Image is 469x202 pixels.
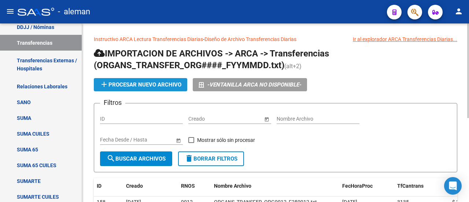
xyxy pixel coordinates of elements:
[6,7,15,16] mat-icon: menu
[188,116,215,122] input: Fecha inicio
[193,78,307,91] button: -VENTANILLA ARCA NO DISPONIBLE-
[211,178,339,194] datatable-header-cell: Nombre Archivo
[178,178,211,194] datatable-header-cell: RNOS
[107,155,166,162] span: Buscar Archivos
[263,115,270,123] button: Open calendar
[353,35,457,43] div: Ir al explorador ARCA Transferencias Diarias...
[221,116,257,122] input: Fecha fin
[94,35,457,43] p: -
[100,80,108,89] mat-icon: add
[107,154,115,163] mat-icon: search
[342,183,373,189] span: FecHoraProc
[214,183,251,189] span: Nombre Archivo
[94,48,329,70] span: IMPORTACION DE ARCHIVOS -> ARCA -> Transferencias (ORGANS_TRANSFER_ORG####_FYYMMDD.txt)
[100,137,127,143] input: Fecha inicio
[94,36,203,42] a: Instructivo ARCA Lectura Transferencias Diarias
[94,78,187,91] button: Procesar nuevo archivo
[174,136,182,144] button: Open calendar
[185,155,237,162] span: Borrar Filtros
[100,81,181,88] span: Procesar nuevo archivo
[97,183,101,189] span: ID
[339,178,394,194] datatable-header-cell: FecHoraProc
[94,178,123,194] datatable-header-cell: ID
[100,98,125,108] h3: Filtros
[397,183,424,189] span: TfCantrans
[185,154,193,163] mat-icon: delete
[181,183,195,189] span: RNOS
[204,36,296,42] a: Diseño de Archivo Transferencias Diarias
[197,136,255,144] span: Mostrar sólo sin procesar
[284,63,302,70] span: (alt+2)
[133,137,169,143] input: Fecha fin
[444,177,462,195] div: Open Intercom Messenger
[123,178,178,194] datatable-header-cell: Creado
[207,78,301,91] i: -VENTANILLA ARCA NO DISPONIBLE-
[178,151,244,166] button: Borrar Filtros
[100,151,172,166] button: Buscar Archivos
[454,7,463,16] mat-icon: person
[58,4,90,20] span: - aleman
[394,178,449,194] datatable-header-cell: TfCantrans
[126,183,143,189] span: Creado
